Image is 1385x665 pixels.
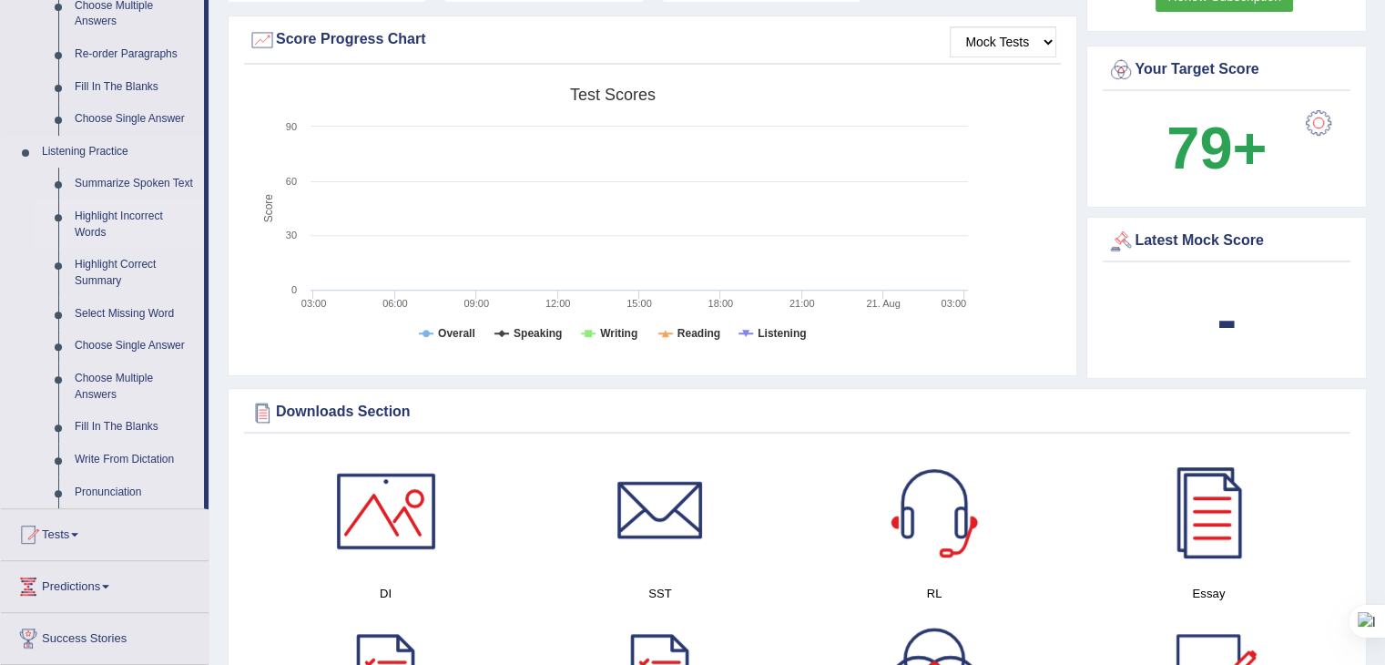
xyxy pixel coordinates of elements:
[1166,115,1267,181] b: 79+
[1,613,209,659] a: Success Stories
[807,584,1063,603] h4: RL
[789,298,815,309] text: 21:00
[286,230,297,240] text: 30
[514,327,562,340] tspan: Speaking
[1107,56,1346,84] div: Your Target Score
[677,327,720,340] tspan: Reading
[66,249,204,297] a: Highlight Correct Summary
[291,284,297,295] text: 0
[34,136,204,169] a: Listening Practice
[1,509,209,555] a: Tests
[66,103,204,136] a: Choose Single Answer
[1081,584,1337,603] h4: Essay
[626,298,652,309] text: 15:00
[1107,228,1346,255] div: Latest Mock Score
[545,298,571,309] text: 12:00
[66,330,204,363] a: Choose Single Answer
[66,200,204,249] a: Highlight Incorrect Words
[1,561,209,607] a: Predictions
[866,298,900,309] tspan: 21. Aug
[258,584,514,603] h4: DI
[570,86,656,104] tspan: Test scores
[286,121,297,132] text: 90
[941,298,966,309] text: 03:00
[463,298,489,309] text: 09:00
[66,168,204,200] a: Summarize Spoken Text
[1217,286,1237,353] b: -
[438,327,475,340] tspan: Overall
[286,176,297,187] text: 60
[66,444,204,476] a: Write From Dictation
[382,298,408,309] text: 06:00
[600,327,637,340] tspan: Writing
[66,298,204,331] a: Select Missing Word
[66,71,204,104] a: Fill In The Blanks
[262,194,275,223] tspan: Score
[66,411,204,444] a: Fill In The Blanks
[301,298,327,309] text: 03:00
[66,363,204,411] a: Choose Multiple Answers
[708,298,734,309] text: 18:00
[66,476,204,509] a: Pronunciation
[249,26,1056,54] div: Score Progress Chart
[66,38,204,71] a: Re-order Paragraphs
[249,399,1346,426] div: Downloads Section
[758,327,806,340] tspan: Listening
[532,584,788,603] h4: SST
